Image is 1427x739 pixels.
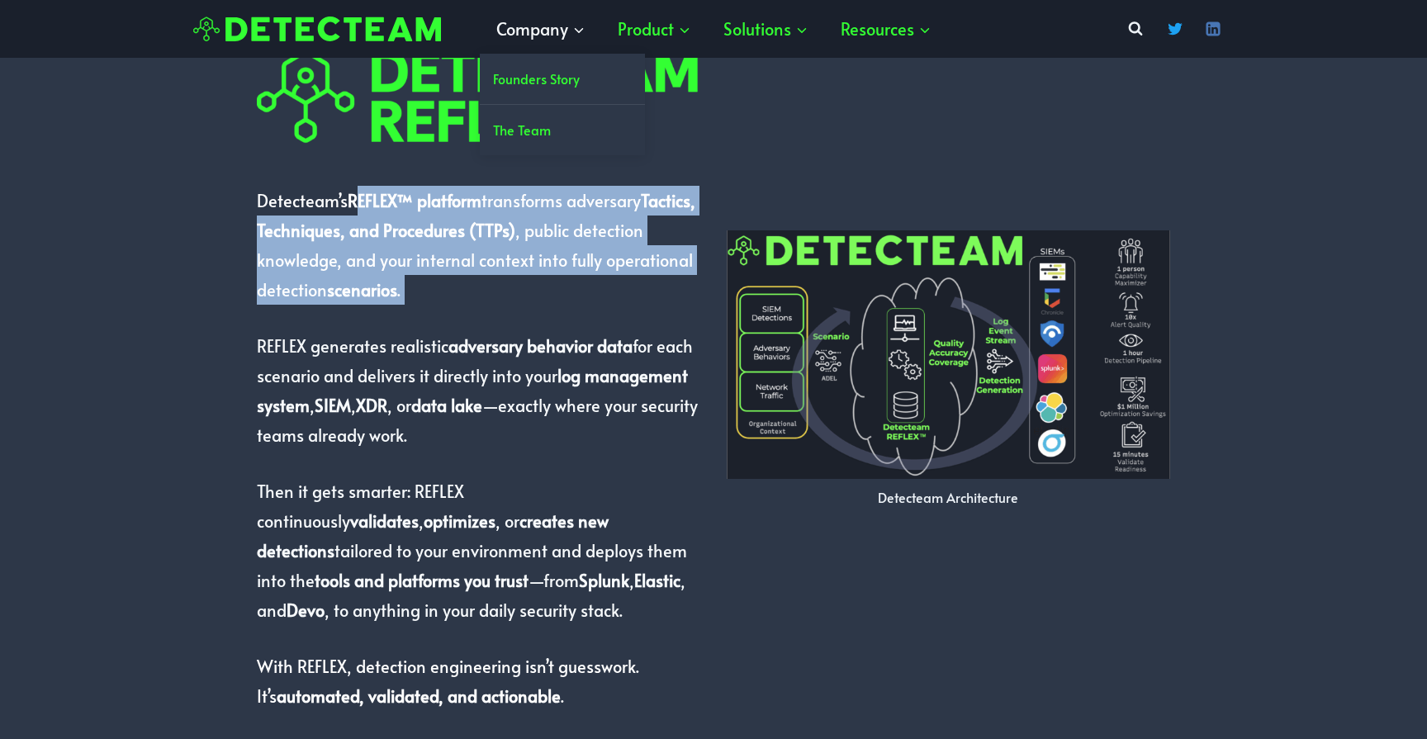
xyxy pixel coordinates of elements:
button: Child menu of Company [480,4,601,54]
strong: automated, validated, and actionable [277,685,561,708]
a: Linkedin [1197,12,1230,45]
strong: adversary behavior data [448,334,633,358]
img: Detecteam Data Flow [727,230,1170,480]
nav: Primary [480,4,947,54]
strong: REFLEX™ platform [348,189,481,212]
p: REFLEX generates realistic for each scenario and delivers it directly into your , , , or —exactly... [257,331,700,450]
strong: data lake [411,394,482,417]
a: The Team [480,105,645,155]
strong: XDR [356,394,387,417]
strong: Elastic [634,569,680,592]
button: View Search Form [1121,14,1150,44]
strong: Tactics, Techniques, and Procedures (TTPs) [257,189,695,242]
strong: validates [350,509,419,533]
p: Detecteam’s transforms adversary , public detection knowledge, and your internal context into ful... [257,186,700,305]
p: With REFLEX, detection engineering isn’t guesswork. It’s . [257,651,700,711]
figcaption: Detecteam Architecture [727,486,1170,509]
img: Detecteam [193,17,441,42]
strong: creates new detections [257,509,609,562]
strong: tools and platforms you trust [315,569,529,592]
a: Twitter [1159,12,1192,45]
strong: log management system [257,364,688,417]
strong: Devo [287,599,325,622]
button: Child menu of Product [601,4,707,54]
strong: scenarios [327,278,397,301]
strong: SIEM [315,394,351,417]
button: Child menu of Resources [824,4,947,54]
a: Founders Story [480,54,645,104]
p: Then it gets smarter: REFLEX continuously , , or tailored to your environment and deploys them in... [257,476,700,625]
button: Child menu of Solutions [707,4,824,54]
strong: Splunk [579,569,629,592]
strong: optimizes [424,509,495,533]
